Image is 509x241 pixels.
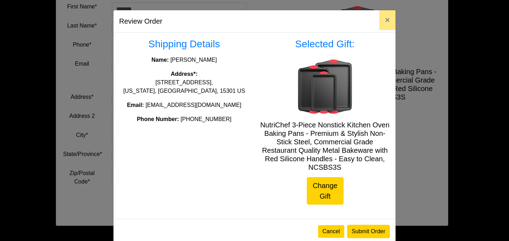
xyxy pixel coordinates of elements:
h5: Review Order [119,16,162,26]
strong: Address*: [171,71,198,77]
a: Change Gift [307,177,344,205]
span: [STREET_ADDRESS], [US_STATE], [GEOGRAPHIC_DATA], 15301 US [123,79,245,94]
button: Cancel [318,225,344,238]
h3: Shipping Details [119,38,249,50]
span: × [385,15,390,25]
button: Submit Order [347,225,390,238]
strong: Email: [127,102,144,108]
img: NutriChef 3-Piece Nonstick Kitchen Oven Baking Pans - Premium & Stylish Non-Stick Steel, Commerci... [297,59,353,115]
h3: Selected Gift: [260,38,390,50]
span: [PHONE_NUMBER] [181,116,232,122]
span: [EMAIL_ADDRESS][DOMAIN_NAME] [146,102,241,108]
button: Close [379,10,396,30]
strong: Name: [152,57,169,63]
strong: Phone Number: [137,116,179,122]
h5: NutriChef 3-Piece Nonstick Kitchen Oven Baking Pans - Premium & Stylish Non-Stick Steel, Commerci... [260,121,390,171]
span: [PERSON_NAME] [170,57,217,63]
